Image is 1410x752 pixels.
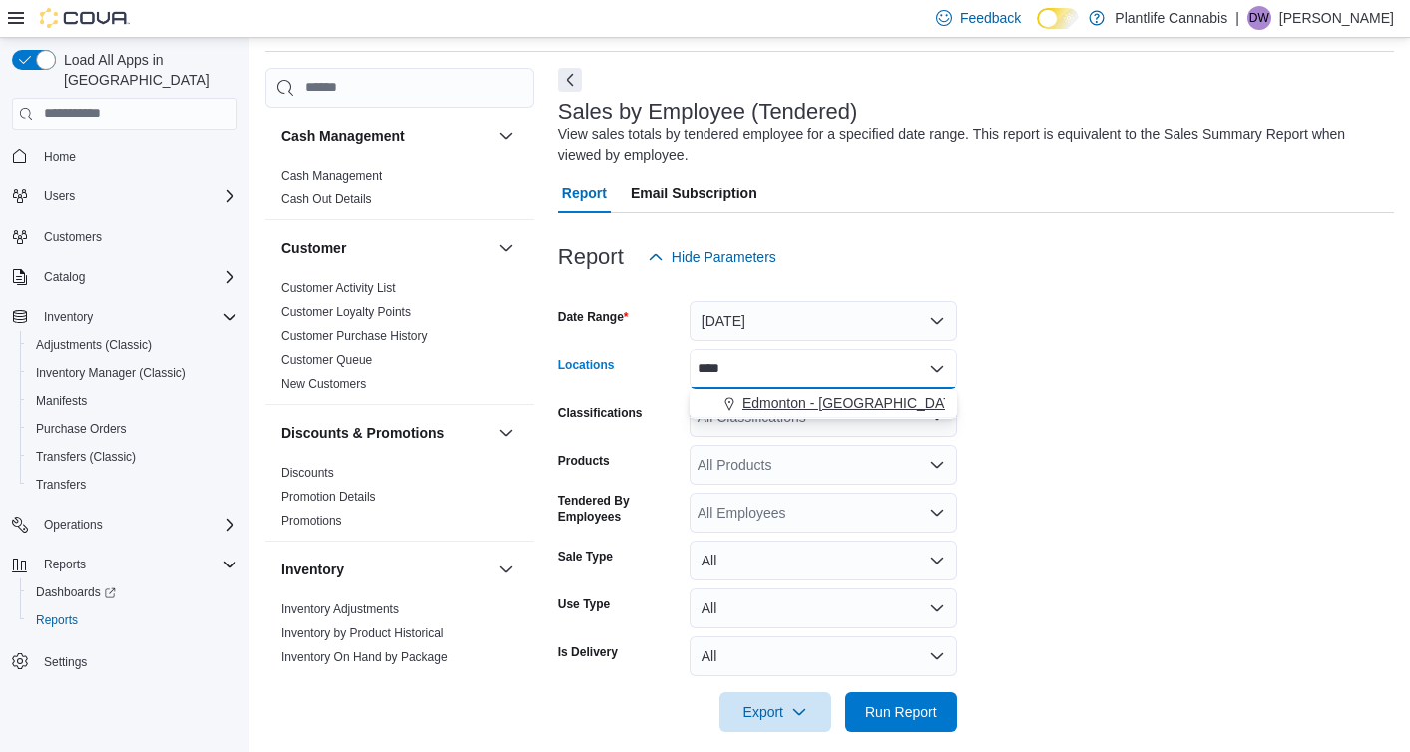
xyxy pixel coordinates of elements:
[36,449,136,465] span: Transfers (Classic)
[28,445,237,469] span: Transfers (Classic)
[281,490,376,504] a: Promotion Details
[44,517,103,533] span: Operations
[4,303,245,331] button: Inventory
[36,477,86,493] span: Transfers
[20,471,245,499] button: Transfers
[281,126,405,146] h3: Cash Management
[44,149,76,165] span: Home
[281,238,346,258] h3: Customer
[4,511,245,539] button: Operations
[929,361,945,377] button: Close list of options
[28,389,237,413] span: Manifests
[36,365,186,381] span: Inventory Manager (Classic)
[281,377,366,391] a: New Customers
[36,553,237,576] span: Reports
[845,692,957,732] button: Run Report
[672,247,776,267] span: Hide Parameters
[281,126,490,146] button: Cash Management
[20,387,245,415] button: Manifests
[36,337,152,353] span: Adjustments (Classic)
[36,185,237,208] span: Users
[265,461,534,541] div: Discounts & Promotions
[36,513,237,537] span: Operations
[28,389,95,413] a: Manifests
[1249,6,1269,30] span: DW
[719,692,831,732] button: Export
[690,588,957,628] button: All
[44,557,86,572] span: Reports
[28,417,135,441] a: Purchase Orders
[494,124,518,148] button: Cash Management
[44,229,102,245] span: Customers
[36,393,87,409] span: Manifests
[281,280,396,296] span: Customer Activity List
[281,465,334,481] span: Discounts
[1279,6,1394,30] p: [PERSON_NAME]
[281,649,448,665] span: Inventory On Hand by Package
[281,650,448,664] a: Inventory On Hand by Package
[44,188,75,204] span: Users
[36,305,237,329] span: Inventory
[742,393,1022,413] span: Edmonton - [GEOGRAPHIC_DATA] Currents
[44,309,93,325] span: Inventory
[281,514,342,528] a: Promotions
[558,245,624,269] h3: Report
[36,553,94,576] button: Reports
[731,692,819,732] span: Export
[960,8,1021,28] span: Feedback
[929,505,945,521] button: Open list of options
[28,473,94,497] a: Transfers
[20,415,245,443] button: Purchase Orders
[281,304,411,320] span: Customer Loyalty Points
[558,124,1384,166] div: View sales totals by tendered employee for a specified date range. This report is equivalent to t...
[558,644,618,660] label: Is Delivery
[690,301,957,341] button: [DATE]
[44,269,85,285] span: Catalog
[28,580,124,604] a: Dashboards
[558,357,615,373] label: Locations
[562,174,607,213] span: Report
[1247,6,1271,30] div: Dylan Wytinck
[4,263,245,291] button: Catalog
[4,183,245,210] button: Users
[281,626,444,640] a: Inventory by Product Historical
[281,192,372,206] a: Cash Out Details
[4,222,245,251] button: Customers
[12,134,237,728] nav: Complex example
[4,551,245,578] button: Reports
[20,359,245,387] button: Inventory Manager (Classic)
[20,443,245,471] button: Transfers (Classic)
[36,648,237,673] span: Settings
[20,606,245,634] button: Reports
[265,276,534,404] div: Customer
[36,584,116,600] span: Dashboards
[28,445,144,469] a: Transfers (Classic)
[36,224,237,249] span: Customers
[558,309,629,325] label: Date Range
[36,650,95,674] a: Settings
[36,185,83,208] button: Users
[56,50,237,90] span: Load All Apps in [GEOGRAPHIC_DATA]
[865,702,937,722] span: Run Report
[28,417,237,441] span: Purchase Orders
[281,602,399,616] a: Inventory Adjustments
[690,389,957,418] div: Choose from the following options
[265,164,534,219] div: Cash Management
[28,473,237,497] span: Transfers
[558,596,610,612] label: Use Type
[4,646,245,675] button: Settings
[929,457,945,473] button: Open list of options
[28,333,160,357] a: Adjustments (Classic)
[281,329,428,343] a: Customer Purchase History
[558,100,858,124] h3: Sales by Employee (Tendered)
[36,145,84,169] a: Home
[281,489,376,505] span: Promotion Details
[558,68,582,92] button: Next
[40,8,130,28] img: Cova
[4,142,245,171] button: Home
[36,144,237,169] span: Home
[281,305,411,319] a: Customer Loyalty Points
[281,560,344,579] h3: Inventory
[281,238,490,258] button: Customer
[28,608,86,632] a: Reports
